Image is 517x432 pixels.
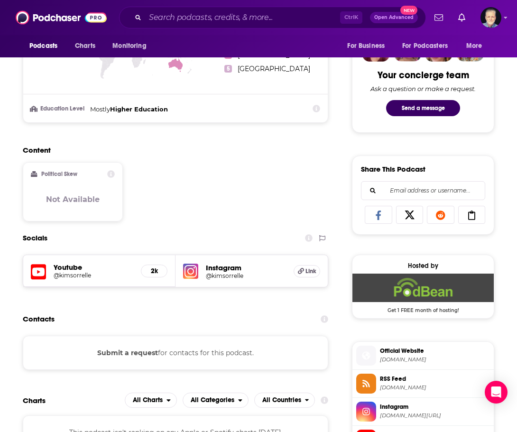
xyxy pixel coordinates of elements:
a: Show notifications dropdown [431,9,447,26]
button: Send a message [386,100,460,116]
div: Search podcasts, credits, & more... [119,7,426,28]
button: open menu [183,393,249,408]
span: Ctrl K [340,11,362,24]
span: RSS Feed [380,375,490,383]
a: Share on X/Twitter [396,206,424,224]
span: feed.podbean.com [380,384,490,391]
a: Copy Link [458,206,486,224]
span: [GEOGRAPHIC_DATA] [238,64,310,73]
a: Link [294,265,320,277]
span: instagram.com/kimsorrelle [380,412,490,419]
button: open menu [125,393,177,408]
span: All Charts [133,397,163,404]
span: TheKimSorrelleShow.podbean.com [380,356,490,363]
div: Ask a question or make a request. [370,85,476,92]
h2: Political Skew [41,171,77,177]
h2: Content [23,146,321,155]
img: Podchaser - Follow, Share and Rate Podcasts [16,9,107,27]
span: Podcasts [29,39,57,53]
span: All Categories [191,397,234,404]
h2: Categories [183,393,249,408]
button: open menu [254,393,315,408]
h2: Charts [23,396,46,405]
button: open menu [23,37,70,55]
a: Show notifications dropdown [454,9,469,26]
a: Charts [69,37,101,55]
h5: Youtube [54,263,133,272]
h3: Share This Podcast [361,165,425,174]
a: Share on Facebook [365,206,392,224]
button: open menu [341,37,397,55]
span: For Business [347,39,385,53]
span: Instagram [380,403,490,411]
h2: Socials [23,229,47,247]
img: iconImage [183,264,198,279]
button: open menu [106,37,158,55]
h2: Countries [254,393,315,408]
img: User Profile [480,7,501,28]
span: New [400,6,417,15]
span: 5 [224,65,232,73]
h5: Instagram [206,263,286,272]
a: @kimsorrelle [206,272,286,279]
h5: 2k [149,267,159,275]
span: Open Advanced [374,15,414,20]
span: Charts [75,39,95,53]
button: open menu [396,37,462,55]
h3: Not Available [46,195,100,204]
input: Email address or username... [369,182,477,200]
button: open menu [460,37,494,55]
a: Official Website[DOMAIN_NAME] [356,346,490,366]
span: Official Website [380,347,490,355]
span: Mostly [90,105,110,113]
input: Search podcasts, credits, & more... [145,10,340,25]
div: Search followers [361,181,485,200]
span: Higher Education [110,105,168,113]
a: Podbean Deal: Get 1 FREE month of hosting! [352,274,494,313]
button: Submit a request [97,348,158,358]
div: Hosted by [352,262,494,270]
span: Link [305,267,316,275]
span: For Podcasters [402,39,448,53]
span: Logged in as JonesLiterary [480,7,501,28]
a: Instagram[DOMAIN_NAME][URL] [356,402,490,422]
a: Share on Reddit [427,206,454,224]
button: Open AdvancedNew [370,12,418,23]
span: More [466,39,482,53]
span: All Countries [262,397,301,404]
span: Monitoring [112,39,146,53]
a: RSS Feed[DOMAIN_NAME] [356,374,490,394]
button: Show profile menu [480,7,501,28]
div: Open Intercom Messenger [485,381,508,404]
img: Podbean Deal: Get 1 FREE month of hosting! [352,274,494,302]
h2: Platforms [125,393,177,408]
h3: Education Level [31,106,86,112]
a: @kimsorrelle [54,272,133,279]
span: Get 1 FREE month of hosting! [352,302,494,313]
div: Your concierge team [378,69,469,81]
div: for contacts for this podcast. [23,336,328,370]
h2: Contacts [23,310,55,328]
